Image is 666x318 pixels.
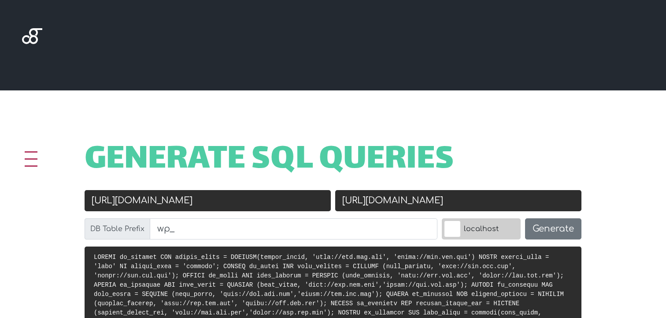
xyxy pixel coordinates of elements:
span: Generate SQL Queries [85,147,454,174]
img: Blackgate [22,28,42,94]
label: DB Table Prefix [85,218,150,239]
input: wp_ [150,218,437,239]
input: New URL [335,190,581,211]
button: Generate [525,218,581,239]
label: localhost [442,218,521,239]
input: Old URL [85,190,331,211]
